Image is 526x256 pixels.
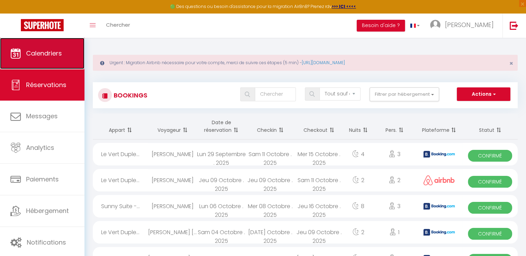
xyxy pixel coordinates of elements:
[197,113,246,139] th: Sort by booking date
[93,55,518,71] div: Urgent : Migration Airbnb nécessaire pour votre compte, merci de suivre ces étapes (5 min) -
[26,80,66,89] span: Réservations
[148,113,197,139] th: Sort by guest
[106,21,130,28] span: Chercher
[509,60,513,67] button: Close
[462,113,518,139] th: Sort by status
[294,113,343,139] th: Sort by checkout
[26,143,54,152] span: Analytics
[26,49,62,58] span: Calendriers
[101,14,135,38] a: Chercher
[332,3,356,9] a: >>> ICI <<<<
[416,113,462,139] th: Sort by channel
[27,238,66,247] span: Notifications
[510,21,518,30] img: logout
[357,20,405,32] button: Besoin d'aide ?
[302,60,345,66] a: [URL][DOMAIN_NAME]
[373,113,416,139] th: Sort by people
[112,87,147,103] h3: Bookings
[255,87,296,101] input: Chercher
[457,87,510,101] button: Actions
[93,113,148,139] th: Sort by rentals
[509,59,513,68] span: ×
[370,87,439,101] button: Filtrer par hébergement
[246,113,295,139] th: Sort by checkin
[26,175,59,184] span: Paiements
[445,20,494,29] span: [PERSON_NAME]
[430,20,440,30] img: ...
[26,206,69,215] span: Hébergement
[343,113,373,139] th: Sort by nights
[425,14,502,38] a: ... [PERSON_NAME]
[26,112,58,120] span: Messages
[21,19,64,31] img: Super Booking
